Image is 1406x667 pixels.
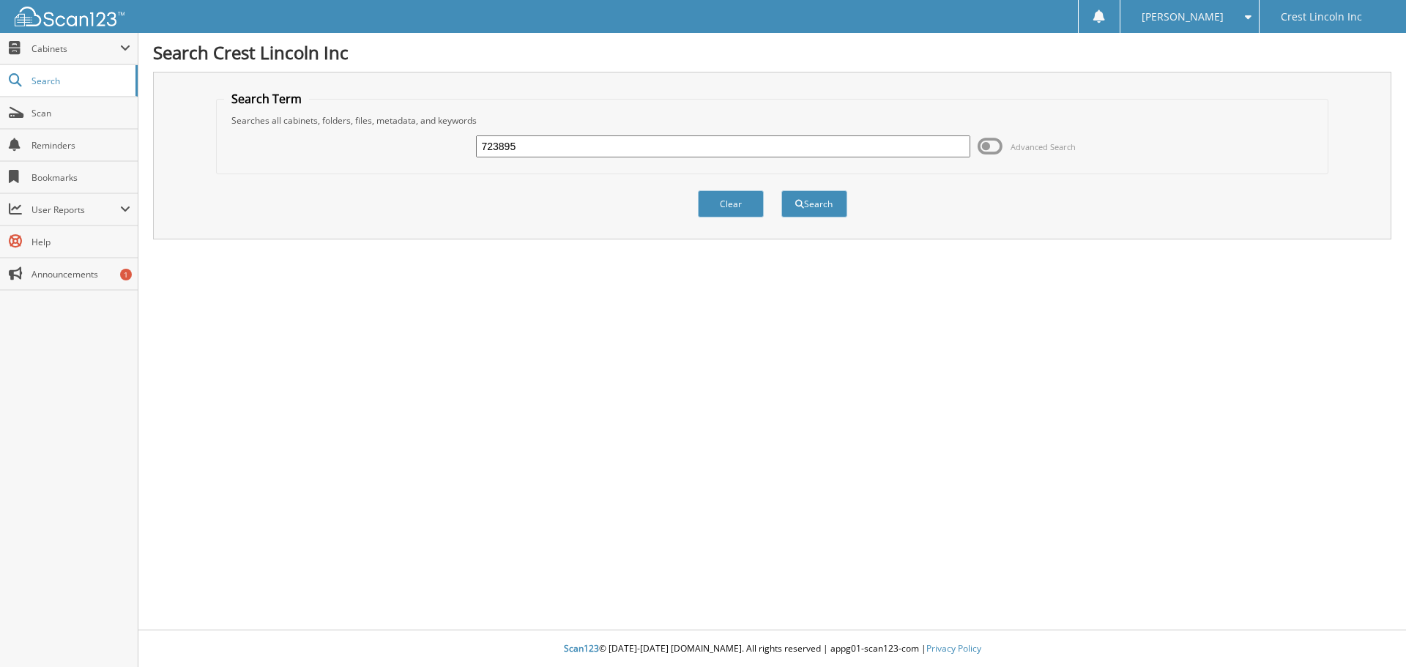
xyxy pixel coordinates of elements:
[31,268,130,280] span: Announcements
[564,642,599,655] span: Scan123
[698,190,764,217] button: Clear
[781,190,847,217] button: Search
[31,42,120,55] span: Cabinets
[138,631,1406,667] div: © [DATE]-[DATE] [DOMAIN_NAME]. All rights reserved | appg01-scan123-com |
[224,91,309,107] legend: Search Term
[1142,12,1224,21] span: [PERSON_NAME]
[1011,141,1076,152] span: Advanced Search
[1281,12,1362,21] span: Crest Lincoln Inc
[926,642,981,655] a: Privacy Policy
[31,75,128,87] span: Search
[120,269,132,280] div: 1
[31,171,130,184] span: Bookmarks
[15,7,124,26] img: scan123-logo-white.svg
[31,107,130,119] span: Scan
[153,40,1391,64] h1: Search Crest Lincoln Inc
[31,139,130,152] span: Reminders
[31,204,120,216] span: User Reports
[31,236,130,248] span: Help
[224,114,1321,127] div: Searches all cabinets, folders, files, metadata, and keywords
